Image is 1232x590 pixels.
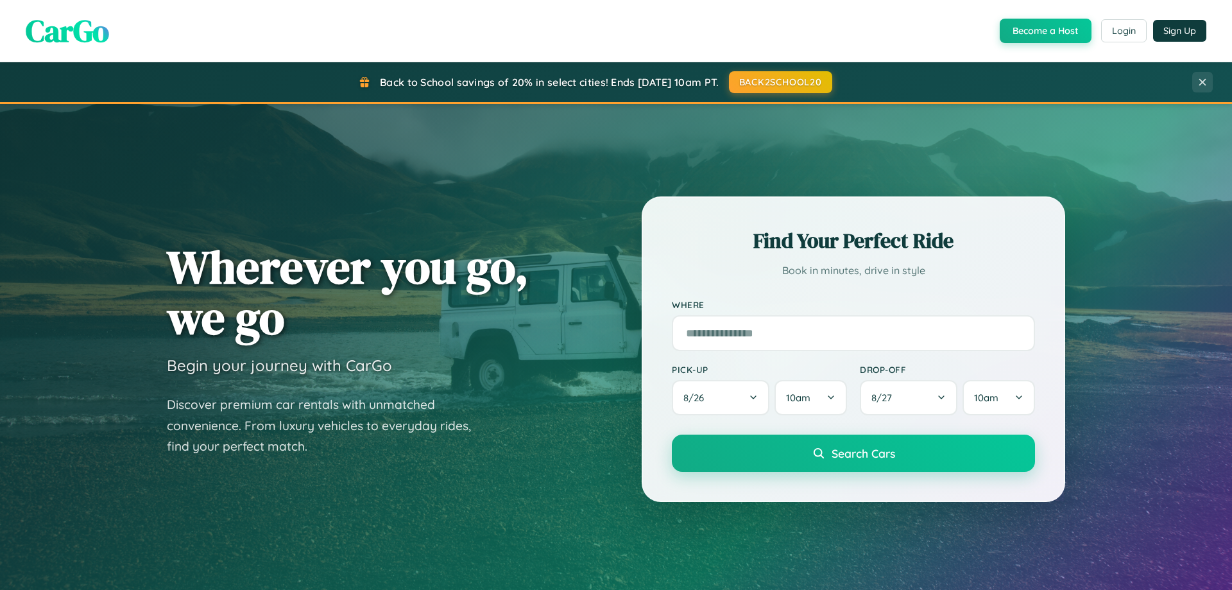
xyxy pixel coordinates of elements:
label: Pick-up [672,364,847,375]
span: 10am [974,392,998,404]
button: 8/27 [860,380,957,415]
label: Where [672,299,1035,310]
button: 8/26 [672,380,769,415]
button: 10am [963,380,1035,415]
label: Drop-off [860,364,1035,375]
button: Sign Up [1153,20,1206,42]
p: Discover premium car rentals with unmatched convenience. From luxury vehicles to everyday rides, ... [167,394,488,457]
span: Back to School savings of 20% in select cities! Ends [DATE] 10am PT. [380,76,719,89]
button: Become a Host [1000,19,1091,43]
h3: Begin your journey with CarGo [167,356,392,375]
button: BACK2SCHOOL20 [729,71,832,93]
p: Book in minutes, drive in style [672,261,1035,280]
button: Search Cars [672,435,1035,472]
button: Login [1101,19,1147,42]
span: CarGo [26,10,109,52]
span: Search Cars [832,446,895,460]
button: 10am [774,380,847,415]
h2: Find Your Perfect Ride [672,227,1035,255]
span: 10am [786,392,810,404]
span: 8 / 26 [683,392,710,404]
span: 8 / 27 [871,392,898,404]
h1: Wherever you go, we go [167,241,529,343]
